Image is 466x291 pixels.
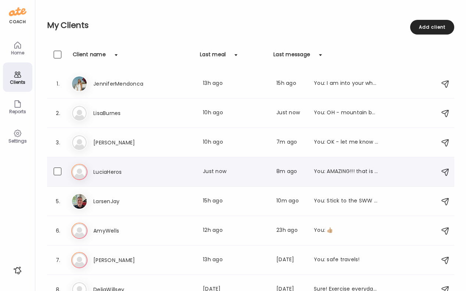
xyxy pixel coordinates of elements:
[4,80,31,85] div: Clients
[410,20,454,35] div: Add client
[93,226,158,235] h3: AmyWells
[276,79,305,88] div: 15h ago
[93,138,158,147] h3: [PERSON_NAME]
[276,138,305,147] div: 7m ago
[203,226,268,235] div: 12h ago
[203,197,268,206] div: 15h ago
[203,109,268,118] div: 10h ago
[54,256,62,265] div: 7.
[54,138,62,147] div: 3.
[9,6,26,18] img: ate
[93,197,158,206] h3: LarsenJay
[203,138,268,147] div: 10h ago
[314,168,379,176] div: You: AMAZING!!! that is HUGE win! 👏🏼. That really allows you to. have a few missteps because of m...
[314,79,379,88] div: You: I am into your whoop with this, please dont take it off AND dont turn the app off on your ph...
[314,197,379,206] div: You: Stick to the SWW plate to the best of your abiilty, like you did with this meal, have smart ...
[47,20,454,31] h2: My Clients
[4,50,31,55] div: Home
[9,19,26,25] div: coach
[314,226,379,235] div: You: 👍🏼
[4,139,31,143] div: Settings
[93,109,158,118] h3: LisaBurnes
[276,197,305,206] div: 10m ago
[54,79,62,88] div: 1.
[203,256,268,265] div: 13h ago
[276,109,305,118] div: Just now
[314,109,379,118] div: You: OH - mountain barbell just got back to me that they do NOT have an [PERSON_NAME] machine.
[276,226,305,235] div: 23h ago
[4,109,31,114] div: Reports
[276,168,305,176] div: 8m ago
[203,168,268,176] div: Just now
[93,256,158,265] h3: [PERSON_NAME]
[200,51,226,62] div: Last meal
[54,109,62,118] div: 2.
[314,138,379,147] div: You: OK - let me know how i can support you. Make sure you are hydrating too
[93,79,158,88] h3: JenniferMendonca
[203,79,268,88] div: 13h ago
[54,226,62,235] div: 6.
[273,51,310,62] div: Last message
[54,197,62,206] div: 5.
[314,256,379,265] div: You: safe travels!
[73,51,106,62] div: Client name
[93,168,158,176] h3: LuciaHeros
[276,256,305,265] div: [DATE]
